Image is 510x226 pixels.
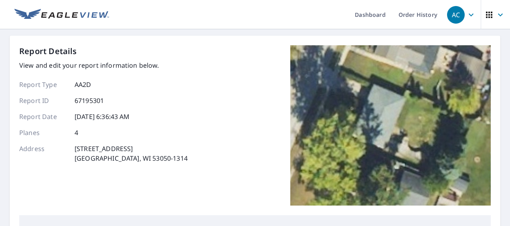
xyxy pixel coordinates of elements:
img: EV Logo [14,9,109,21]
p: [STREET_ADDRESS] [GEOGRAPHIC_DATA], WI 53050-1314 [75,144,188,163]
div: AC [447,6,465,24]
p: View and edit your report information below. [19,61,188,70]
img: Top image [290,45,491,206]
p: 4 [75,128,78,137]
p: Report Type [19,80,67,89]
p: Address [19,144,67,163]
p: 67195301 [75,96,104,105]
p: Report Details [19,45,77,57]
p: Report ID [19,96,67,105]
p: AA2D [75,80,91,89]
p: Planes [19,128,67,137]
p: [DATE] 6:36:43 AM [75,112,130,121]
p: Report Date [19,112,67,121]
